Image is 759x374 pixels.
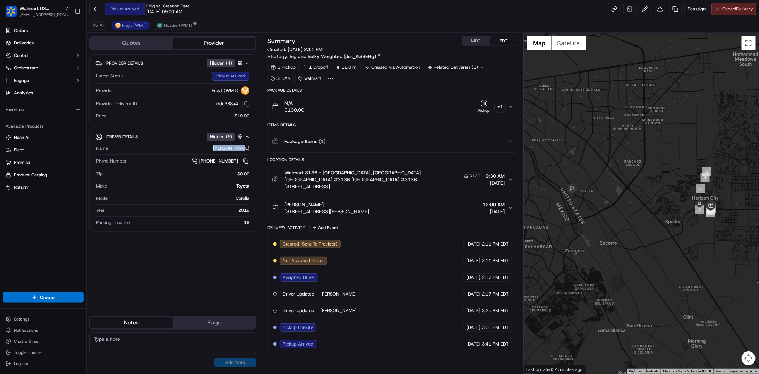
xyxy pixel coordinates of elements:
[267,88,518,93] div: Package Details
[7,28,126,39] p: Welcome 👋
[122,23,147,28] span: Frayt (WMT)
[3,88,84,99] a: Analytics
[7,67,19,79] img: 1736555255976-a54dd68f-1ca7-489b-9aae-adbdc363a1c4
[105,171,249,177] div: $0.00
[49,118,84,123] a: Powered byPylon
[284,208,369,215] span: [STREET_ADDRESS][PERSON_NAME]
[729,369,757,373] a: Report a map error
[267,38,296,44] h3: Summary
[3,38,84,49] a: Deliveries
[284,138,325,145] span: Package Items ( 1 )
[284,201,324,208] span: [PERSON_NAME]
[6,6,17,17] img: Walmart US Stores
[6,172,81,178] a: Product Catalog
[96,73,123,79] span: Latest Status
[526,365,548,374] img: Google
[715,369,725,373] a: Terms (opens in new tab)
[241,86,249,95] img: frayt-logo.jpeg
[482,274,509,281] span: 2:17 PM EDT
[110,183,249,189] div: Toyota
[40,294,55,301] span: Create
[19,12,69,17] button: [EMAIL_ADDRESS][DOMAIN_NAME]
[467,274,481,281] span: [DATE]
[526,365,548,374] a: Open this area in Google Maps (opens a new window)
[14,350,42,355] span: Toggle Theme
[283,324,313,331] span: Pickup Enroute
[425,63,487,72] div: Related Deliveries (1)
[742,36,756,50] button: Toggle fullscreen view
[476,100,493,114] button: Pickup
[524,365,586,374] div: Last Updated: 2 minutes ago
[14,77,29,84] span: Engage
[290,53,376,60] span: Big and Bulky Weighted (dss_KQ8EHg)
[362,63,423,72] div: Created via Automation
[3,336,84,346] button: Chat with us!
[320,291,357,297] span: [PERSON_NAME]
[96,145,108,151] span: Name
[267,63,299,72] div: 1 Pickup
[284,107,304,114] span: $100.00
[14,90,33,96] span: Analytics
[3,157,84,168] button: Promise
[14,147,24,153] span: Fleet
[118,69,126,77] button: Start new chat
[111,145,249,151] div: [PERSON_NAME]
[267,53,381,60] div: Strategy:
[688,6,706,12] span: Reassign
[6,134,81,141] a: Nash AI
[146,9,182,15] span: [DATE] 09:00 AM
[267,122,518,128] div: Items Details
[96,101,137,107] span: Provider Delivery ID
[18,45,125,52] input: Got a question? Start typing here...
[56,98,114,111] a: 💻API Documentation
[133,219,249,226] div: 18
[111,195,249,201] div: Corolla
[96,219,130,226] span: Parking Location
[483,208,505,215] span: [DATE]
[706,208,715,217] div: 2
[3,3,72,19] button: Walmart US StoresWalmart US Stores[EMAIL_ADDRESS][DOMAIN_NAME]
[482,308,509,314] span: 3:25 PM EDT
[3,121,84,132] div: Available Products
[14,172,47,178] span: Product Catalog
[90,38,173,49] button: Quotes
[722,6,753,12] span: Cancel Delivery
[333,63,361,72] div: 12.0 mi
[108,207,249,214] div: 2019
[267,46,323,53] span: Created:
[663,369,711,373] span: Map data ©2025 Google, INEGI
[90,317,173,328] button: Notes
[96,113,106,119] span: Price
[14,101,53,108] span: Knowledge Base
[146,3,190,9] span: Original Creation Date
[14,40,34,46] span: Deliveries
[212,88,238,94] span: Frayt (WMT)
[467,291,481,297] span: [DATE]
[284,100,304,107] span: N/A
[95,57,250,69] button: Provider DetailsHidden (4)
[295,74,324,83] div: walmart
[154,21,196,30] button: Roadie (WMT)
[115,23,121,28] img: frayt-logo.jpeg
[96,171,103,177] span: Tip
[3,25,84,36] a: Orders
[3,292,84,303] button: Create
[527,36,552,50] button: Show street map
[14,327,38,333] span: Notifications
[69,118,84,123] span: Pylon
[476,108,493,114] div: Pickup
[290,53,381,60] a: Big and Bulky Weighted (dss_KQ8EHg)
[695,205,704,214] div: 7
[96,158,127,164] span: Phone Number
[96,183,107,189] span: Make
[268,197,518,219] button: [PERSON_NAME][STREET_ADDRESS][PERSON_NAME]12:00 AM[DATE]
[482,241,509,247] span: 2:11 PM EDT
[702,167,711,176] div: 5
[24,74,88,79] div: We're available if you need us!
[96,195,109,201] span: Model
[173,38,255,49] button: Provider
[701,173,710,182] div: 4
[467,341,481,347] span: [DATE]
[3,348,84,357] button: Toggle Theme
[495,102,505,111] div: + 1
